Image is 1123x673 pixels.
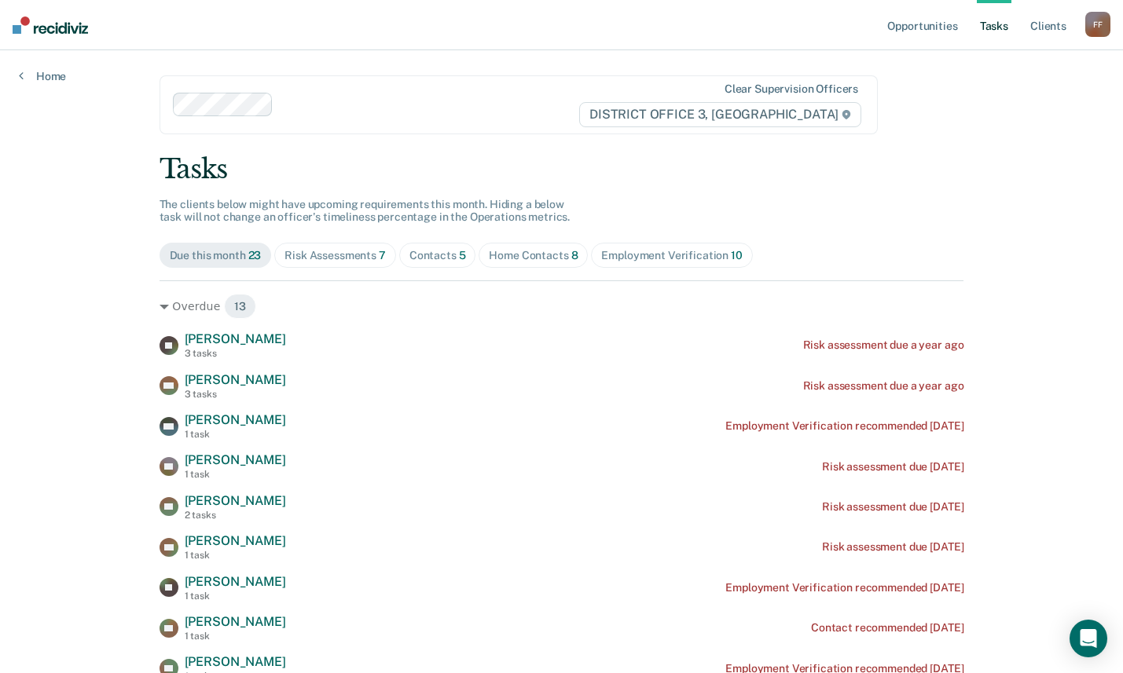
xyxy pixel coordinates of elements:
[1070,620,1107,657] div: Open Intercom Messenger
[185,574,286,589] span: [PERSON_NAME]
[185,654,286,669] span: [PERSON_NAME]
[185,412,286,427] span: [PERSON_NAME]
[284,249,386,262] div: Risk Assessments
[185,348,286,359] div: 3 tasks
[811,621,963,635] div: Contact recommended [DATE]
[1085,12,1110,37] button: FF
[224,294,256,319] span: 13
[185,533,286,548] span: [PERSON_NAME]
[185,372,286,387] span: [PERSON_NAME]
[725,82,858,96] div: Clear supervision officers
[185,493,286,508] span: [PERSON_NAME]
[571,249,578,262] span: 8
[601,249,742,262] div: Employment Verification
[185,469,286,480] div: 1 task
[185,510,286,521] div: 2 tasks
[185,550,286,561] div: 1 task
[803,379,964,393] div: Risk assessment due a year ago
[579,102,861,127] span: DISTRICT OFFICE 3, [GEOGRAPHIC_DATA]
[160,153,964,185] div: Tasks
[725,581,963,594] div: Employment Verification recommended [DATE]
[459,249,466,262] span: 5
[489,249,578,262] div: Home Contacts
[822,500,963,514] div: Risk assessment due [DATE]
[409,249,466,262] div: Contacts
[1085,12,1110,37] div: F F
[822,460,963,474] div: Risk assessment due [DATE]
[185,452,286,467] span: [PERSON_NAME]
[185,614,286,629] span: [PERSON_NAME]
[160,294,964,319] div: Overdue 13
[185,331,286,346] span: [PERSON_NAME]
[170,249,262,262] div: Due this month
[19,69,66,83] a: Home
[185,429,286,440] div: 1 task
[248,249,262,262] span: 23
[185,591,286,602] div: 1 task
[185,389,286,400] div: 3 tasks
[725,419,963,433] div: Employment Verification recommended [DATE]
[731,249,743,262] span: 10
[13,16,88,34] img: Recidiviz
[160,198,571,224] span: The clients below might have upcoming requirements this month. Hiding a below task will not chang...
[803,338,964,352] div: Risk assessment due a year ago
[822,540,963,554] div: Risk assessment due [DATE]
[379,249,386,262] span: 7
[185,631,286,642] div: 1 task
